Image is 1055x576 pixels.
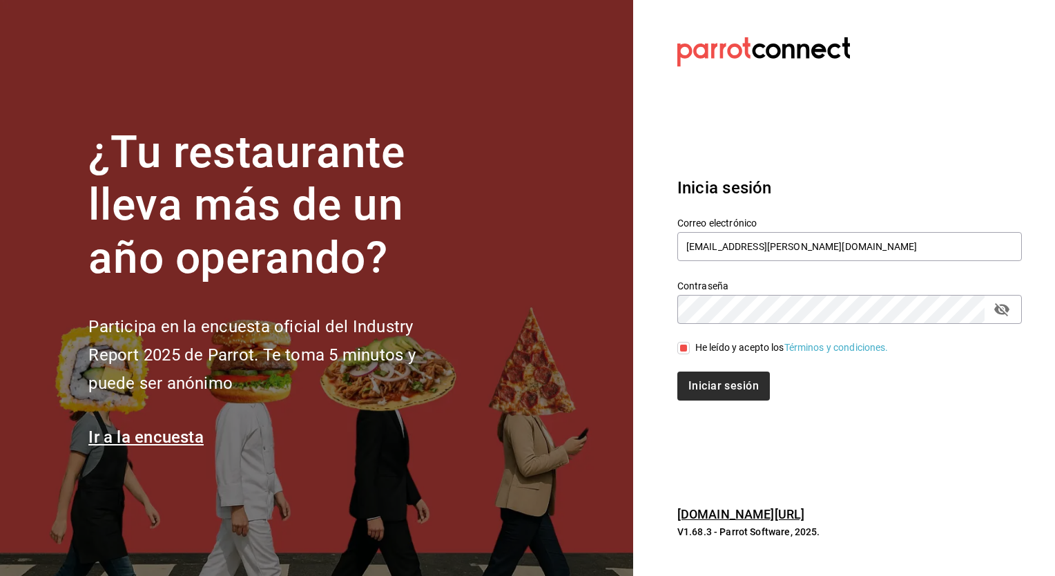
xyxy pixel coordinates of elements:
[88,126,461,285] h1: ¿Tu restaurante lleva más de un año operando?
[88,313,461,397] h2: Participa en la encuesta oficial del Industry Report 2025 de Parrot. Te toma 5 minutos y puede se...
[990,298,1014,321] button: passwordField
[88,428,204,447] a: Ir a la encuesta
[695,340,889,355] div: He leído y acepto los
[677,232,1022,261] input: Ingresa tu correo electrónico
[677,280,1022,290] label: Contraseña
[784,342,889,353] a: Términos y condiciones.
[677,525,1022,539] p: V1.68.3 - Parrot Software, 2025.
[677,507,804,521] a: [DOMAIN_NAME][URL]
[677,175,1022,200] h3: Inicia sesión
[677,218,1022,227] label: Correo electrónico
[677,372,770,401] button: Iniciar sesión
